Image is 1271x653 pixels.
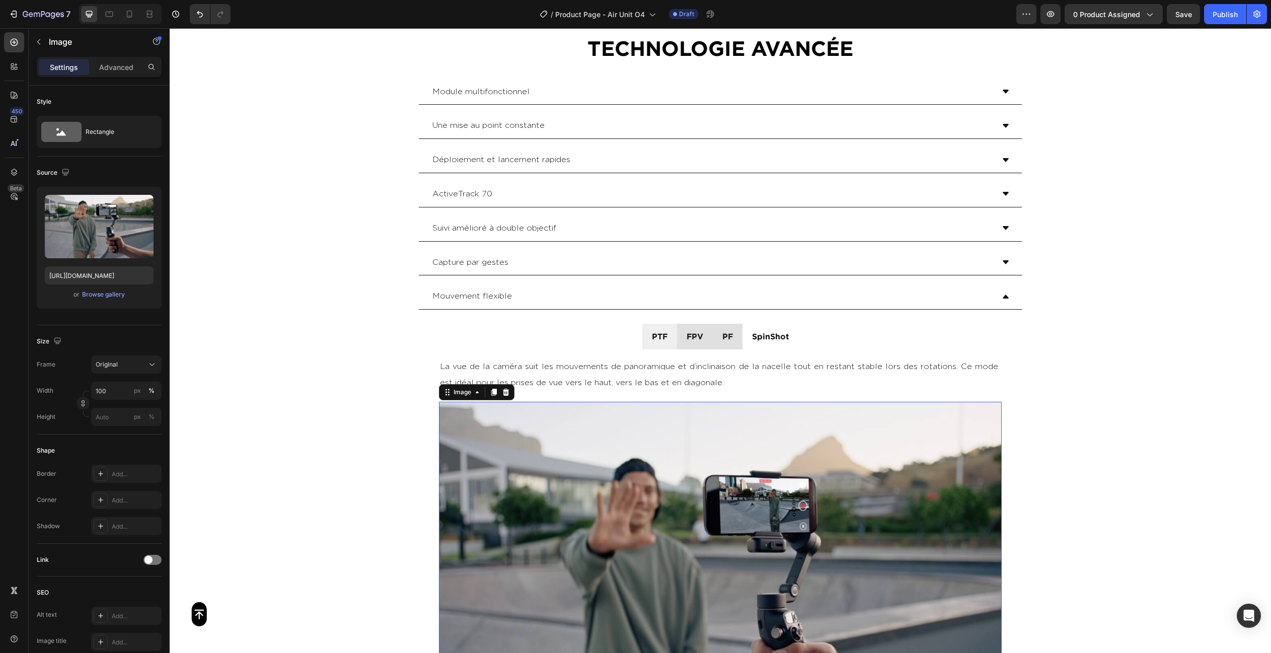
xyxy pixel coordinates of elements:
p: Mouvement flexible [263,261,342,275]
div: Browse gallery [82,290,125,299]
div: 450 [10,107,24,115]
button: Browse gallery [82,289,125,300]
button: Publish [1204,4,1246,24]
div: Add... [112,470,159,479]
p: Settings [50,62,78,72]
div: Style [37,97,51,106]
div: Image title [37,636,66,645]
input: px% [91,382,162,400]
div: Source [37,166,71,180]
iframe: Design area [170,28,1271,653]
div: Rich Text Editor. Editing area: main [261,157,324,175]
div: Link [37,555,49,564]
div: Rich Text Editor. Editing area: main [261,55,361,72]
p: PTF [482,301,498,316]
p: ActiveTrack 7.0 [263,159,323,173]
span: or [73,288,80,301]
div: Size [37,335,63,348]
label: Frame [37,360,55,369]
p: Module multifonctionnel [263,56,360,71]
div: Rich Text Editor. Editing area: main [261,259,344,277]
div: Rich Text Editor. Editing area: main [261,226,340,243]
p: FPV [517,301,534,316]
p: PF [553,301,563,316]
div: Rich Text Editor. Editing area: main [261,89,377,106]
div: Rich Text Editor. Editing area: main [269,329,832,364]
div: Border [37,469,56,478]
img: preview-image [45,195,154,258]
button: Save [1167,4,1200,24]
label: Height [37,412,55,421]
div: Add... [112,522,159,531]
span: Draft [679,10,694,19]
button: 0 product assigned [1065,4,1163,24]
p: Déploiement et lancement rapides [263,124,401,139]
div: Rich Text Editor. Editing area: main [515,300,535,317]
div: Shadow [37,522,60,531]
div: Rich Text Editor. Editing area: main [551,300,565,317]
p: Advanced [99,62,133,72]
div: % [148,412,155,421]
button: 7 [4,4,75,24]
p: Image [49,36,134,48]
p: 7 [66,8,70,20]
div: Rectangle [86,120,147,143]
div: % [148,386,155,395]
div: px [134,412,141,421]
div: Rich Text Editor. Editing area: main [581,300,621,317]
span: Original [96,360,118,369]
span: Product Page - Air Unit O4 [555,9,645,20]
div: Corner [37,495,57,504]
p: Capture par gestes [263,227,339,242]
button: Original [91,355,162,374]
div: SEO [37,588,49,597]
button: px [145,411,158,423]
div: Publish [1213,9,1238,20]
div: Image [282,359,304,369]
div: Add... [112,496,159,505]
div: Alt text [37,610,57,619]
span: Save [1175,10,1192,19]
div: Beta [8,184,24,192]
p: Suivi amélioré à double objectif [263,193,387,207]
input: https://example.com/image.jpg [45,266,154,284]
button: % [131,411,143,423]
div: Open Intercom Messenger [1237,604,1261,628]
button: % [131,385,143,397]
p: La vue de la caméra suit les mouvements de panoramique et d’inclinaison de la nacelle tout en res... [270,330,831,362]
label: Width [37,386,53,395]
input: px% [91,408,162,426]
div: Shape [37,446,55,455]
div: Rich Text Editor. Editing area: main [481,300,499,317]
div: Add... [112,612,159,621]
div: px [134,386,141,395]
div: Add... [112,638,159,647]
span: 0 product assigned [1073,9,1140,20]
div: Rich Text Editor. Editing area: main [261,191,388,209]
span: / [551,9,553,20]
p: SpinShot [582,301,620,316]
div: Undo/Redo [190,4,231,24]
button: px [145,385,158,397]
div: Rich Text Editor. Editing area: main [261,123,402,140]
p: Une mise au point constante [263,90,375,105]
